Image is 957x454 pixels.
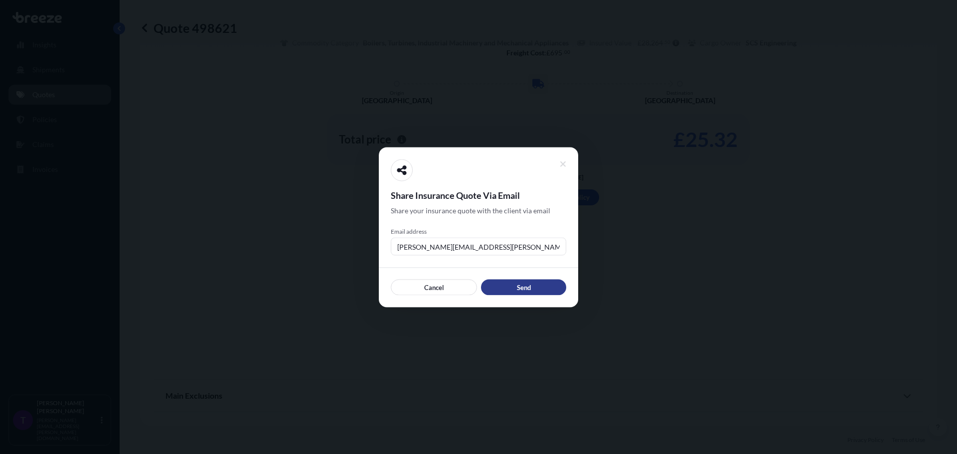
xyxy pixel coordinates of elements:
button: Cancel [391,279,477,295]
span: Share your insurance quote with the client via email [391,205,550,215]
p: Send [517,282,531,292]
span: Share Insurance Quote Via Email [391,189,566,201]
button: Send [481,279,566,295]
input: example@gmail.com [391,237,566,255]
p: Cancel [424,282,444,292]
span: Email address [391,227,566,235]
